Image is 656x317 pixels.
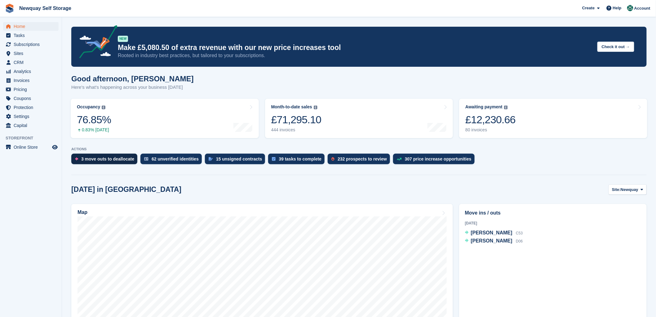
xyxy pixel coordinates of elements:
[14,85,51,94] span: Pricing
[71,147,647,151] p: ACTIONS
[14,58,51,67] span: CRM
[14,94,51,103] span: Coupons
[118,36,128,42] div: NEW
[314,106,317,109] img: icon-info-grey-7440780725fd019a000dd9b08b2336e03edf1995a4989e88bcd33f0948082b44.svg
[14,40,51,49] span: Subscriptions
[471,238,512,243] span: [PERSON_NAME]
[78,210,87,215] h2: Map
[14,121,51,130] span: Capital
[14,49,51,58] span: Sites
[516,239,523,243] span: D06
[77,104,100,110] div: Occupancy
[465,237,523,245] a: [PERSON_NAME] D06
[3,49,59,58] a: menu
[612,187,621,193] span: Site:
[405,156,472,161] div: 307 price increase opportunities
[272,157,276,161] img: task-75834270c22a3079a89374b754ae025e5fb1db73e45f91037f5363f120a921f8.svg
[51,143,59,151] a: Preview store
[209,157,213,161] img: contract_signature_icon-13c848040528278c33f63329250d36e43548de30e8caae1d1a13099fd9432cc5.svg
[5,4,14,13] img: stora-icon-8386f47178a22dfd0bd8f6a31ec36ba5ce8667c1dd55bd0f319d3a0aa187defe.svg
[71,185,181,194] h2: [DATE] in [GEOGRAPHIC_DATA]
[465,113,516,126] div: £12,230.66
[465,104,503,110] div: Awaiting payment
[597,42,634,52] button: Check it out →
[397,158,402,161] img: price_increase_opportunities-93ffe204e8149a01c8c9dc8f82e8f89637d9d84a8eef4429ea346261dce0b2c0.svg
[14,143,51,152] span: Online Store
[609,184,647,195] button: Site: Newquay
[393,154,478,167] a: 307 price increase opportunities
[140,154,205,167] a: 62 unverified identities
[3,94,59,103] a: menu
[465,209,641,217] h2: Move ins / outs
[627,5,633,11] img: JON
[74,25,117,61] img: price-adjustments-announcement-icon-8257ccfd72463d97f412b2fc003d46551f7dbcb40ab6d574587a9cd5c0d94...
[102,106,105,109] img: icon-info-grey-7440780725fd019a000dd9b08b2336e03edf1995a4989e88bcd33f0948082b44.svg
[3,85,59,94] a: menu
[71,154,140,167] a: 3 move outs to deallocate
[3,121,59,130] a: menu
[118,52,592,59] p: Rooted in industry best practices, but tailored to your subscriptions.
[6,135,62,141] span: Storefront
[268,154,328,167] a: 39 tasks to complete
[621,187,638,193] span: Newquay
[634,5,650,11] span: Account
[14,67,51,76] span: Analytics
[77,113,111,126] div: 76.85%
[3,40,59,49] a: menu
[3,31,59,40] a: menu
[3,76,59,85] a: menu
[71,84,194,91] p: Here's what's happening across your business [DATE]
[271,104,312,110] div: Month-to-date sales
[71,75,194,83] h1: Good afternoon, [PERSON_NAME]
[459,99,647,138] a: Awaiting payment £12,230.66 80 invoices
[71,99,259,138] a: Occupancy 76.85% 0.83% [DATE]
[75,157,78,161] img: move_outs_to_deallocate_icon-f764333ba52eb49d3ac5e1228854f67142a1ed5810a6f6cc68b1a99e826820c5.svg
[328,154,393,167] a: 232 prospects to review
[465,229,523,237] a: [PERSON_NAME] C53
[17,3,74,13] a: Newquay Self Storage
[14,22,51,31] span: Home
[3,112,59,121] a: menu
[271,127,321,133] div: 444 invoices
[14,112,51,121] span: Settings
[3,67,59,76] a: menu
[582,5,595,11] span: Create
[338,156,387,161] div: 232 prospects to review
[14,76,51,85] span: Invoices
[471,230,512,235] span: [PERSON_NAME]
[265,99,453,138] a: Month-to-date sales £71,295.10 444 invoices
[14,103,51,112] span: Protection
[81,156,134,161] div: 3 move outs to deallocate
[331,157,335,161] img: prospect-51fa495bee0391a8d652442698ab0144808aea92771e9ea1ae160a38d050c398.svg
[465,127,516,133] div: 80 invoices
[3,58,59,67] a: menu
[279,156,321,161] div: 39 tasks to complete
[3,22,59,31] a: menu
[14,31,51,40] span: Tasks
[216,156,262,161] div: 15 unsigned contracts
[271,113,321,126] div: £71,295.10
[144,157,148,161] img: verify_identity-adf6edd0f0f0b5bbfe63781bf79b02c33cf7c696d77639b501bdc392416b5a36.svg
[3,103,59,112] a: menu
[3,143,59,152] a: menu
[118,43,592,52] p: Make £5,080.50 of extra revenue with our new price increases tool
[516,231,523,235] span: C53
[152,156,199,161] div: 62 unverified identities
[465,220,641,226] div: [DATE]
[205,154,268,167] a: 15 unsigned contracts
[77,127,111,133] div: 0.83% [DATE]
[613,5,622,11] span: Help
[504,106,508,109] img: icon-info-grey-7440780725fd019a000dd9b08b2336e03edf1995a4989e88bcd33f0948082b44.svg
